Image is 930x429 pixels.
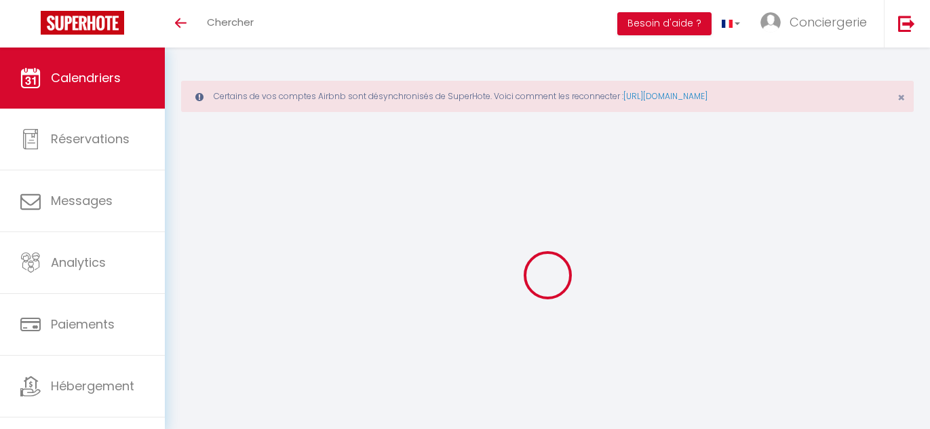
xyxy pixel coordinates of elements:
span: Calendriers [51,69,121,86]
button: Close [897,92,905,104]
img: logout [898,15,915,32]
div: Certains de vos comptes Airbnb sont désynchronisés de SuperHote. Voici comment les reconnecter : [181,81,914,112]
span: Conciergerie [790,14,867,31]
span: Analytics [51,254,106,271]
span: Chercher [207,15,254,29]
span: Hébergement [51,377,134,394]
button: Besoin d'aide ? [617,12,712,35]
span: Réservations [51,130,130,147]
a: [URL][DOMAIN_NAME] [623,90,708,102]
img: ... [760,12,781,33]
span: Paiements [51,316,115,333]
span: × [897,89,905,106]
span: Messages [51,192,113,209]
img: Super Booking [41,11,124,35]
